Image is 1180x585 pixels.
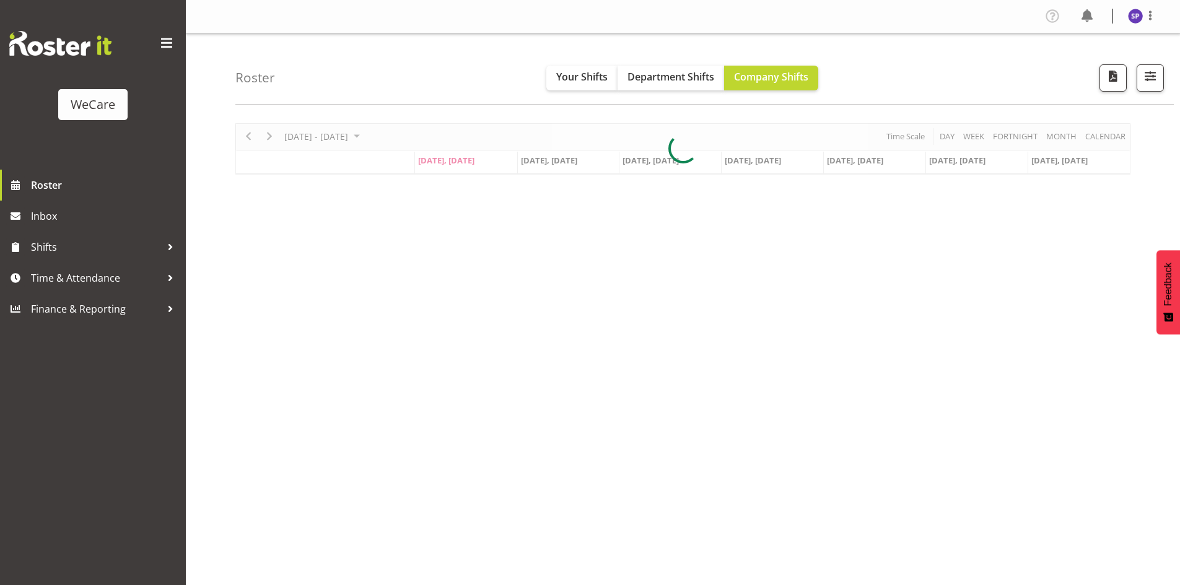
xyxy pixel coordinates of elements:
span: Inbox [31,207,180,225]
span: Department Shifts [627,70,714,84]
div: WeCare [71,95,115,114]
button: Filter Shifts [1137,64,1164,92]
span: Roster [31,176,180,194]
button: Department Shifts [618,66,724,90]
button: Feedback - Show survey [1156,250,1180,334]
img: sabnam-pun11077.jpg [1128,9,1143,24]
img: Rosterit website logo [9,31,111,56]
button: Your Shifts [546,66,618,90]
span: Feedback [1163,262,1174,306]
span: Shifts [31,238,161,256]
button: Company Shifts [724,66,818,90]
span: Company Shifts [734,70,808,84]
h4: Roster [235,71,275,85]
span: Finance & Reporting [31,300,161,318]
span: Time & Attendance [31,269,161,287]
span: Your Shifts [556,70,608,84]
button: Download a PDF of the roster according to the set date range. [1099,64,1127,92]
